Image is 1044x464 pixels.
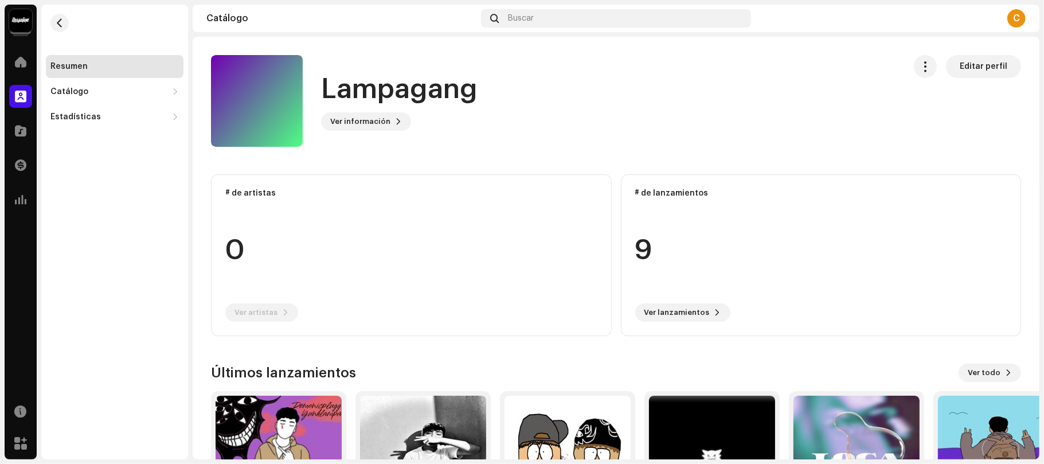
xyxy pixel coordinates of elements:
re-m-nav-dropdown: Estadísticas [46,106,183,128]
h3: Últimos lanzamientos [211,364,356,382]
div: Resumen [50,62,88,71]
span: Ver lanzamientos [644,301,710,324]
span: Ver información [330,110,390,133]
re-o-card-data: # de lanzamientos [621,174,1022,336]
div: Catálogo [50,87,88,96]
re-m-nav-dropdown: Catálogo [46,80,183,103]
div: Catálogo [206,14,476,23]
div: Estadísticas [50,112,101,122]
h1: Lampagang [321,71,478,108]
button: Editar perfil [946,55,1021,78]
span: Buscar [508,14,534,23]
re-o-card-data: # de artistas [211,174,612,336]
span: Ver todo [968,361,1000,384]
img: 10370c6a-d0e2-4592-b8a2-38f444b0ca44 [9,9,32,32]
re-m-nav-item: Resumen [46,55,183,78]
div: C [1007,9,1026,28]
button: Ver todo [959,364,1021,382]
button: Ver lanzamientos [635,303,730,322]
button: Ver información [321,112,411,131]
div: # de lanzamientos [635,189,1007,198]
span: Editar perfil [960,55,1007,78]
